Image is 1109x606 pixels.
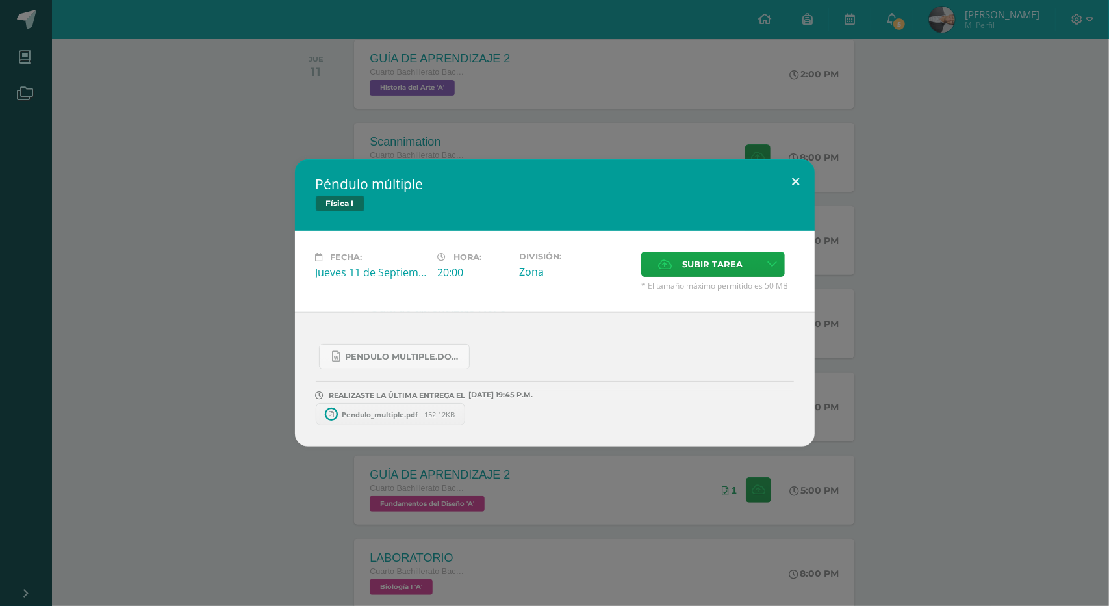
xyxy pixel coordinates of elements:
[335,410,424,419] span: Pendulo_multiple.pdf
[454,252,482,262] span: Hora:
[316,403,466,425] a: Pendulo_multiple.pdf 152.12KB
[778,159,815,204] button: Close (Esc)
[438,265,509,280] div: 20:00
[519,265,631,279] div: Zona
[329,391,466,400] span: REALIZASTE LA ÚLTIMA ENTREGA EL
[316,175,794,193] h2: Péndulo múltiple
[641,280,794,291] span: * El tamaño máximo permitido es 50 MB
[319,344,470,369] a: Pendulo multiple.docx
[424,410,455,419] span: 152.12KB
[316,265,427,280] div: Jueves 11 de Septiembre
[331,252,363,262] span: Fecha:
[316,196,364,211] span: Física I
[682,252,743,276] span: Subir tarea
[346,352,463,362] span: Pendulo multiple.docx
[519,252,631,261] label: División:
